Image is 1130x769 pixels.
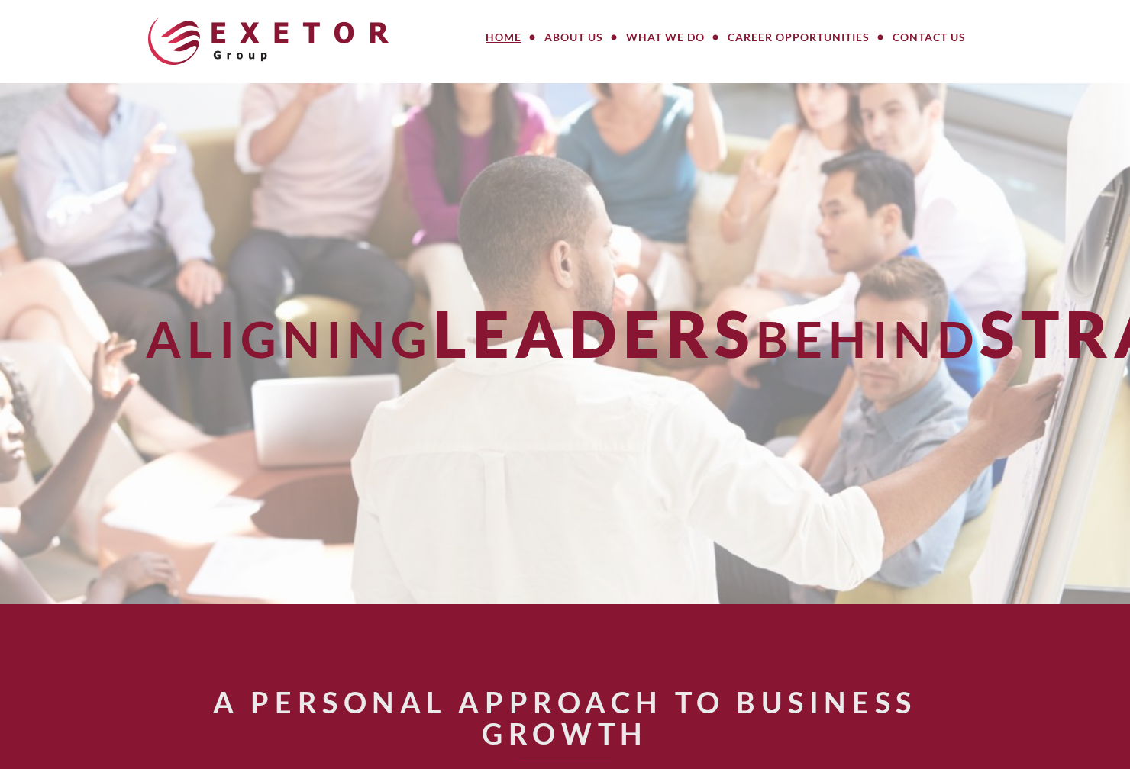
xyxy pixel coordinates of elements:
[433,294,756,372] span: Leaders
[615,22,716,53] a: What We Do
[881,22,977,53] a: Contact Us
[141,687,989,750] h1: A Personal Approach to Business Growth
[474,22,533,53] a: Home
[533,22,615,53] a: About Us
[716,22,881,53] a: Career Opportunities
[148,18,389,65] img: The Exetor Group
